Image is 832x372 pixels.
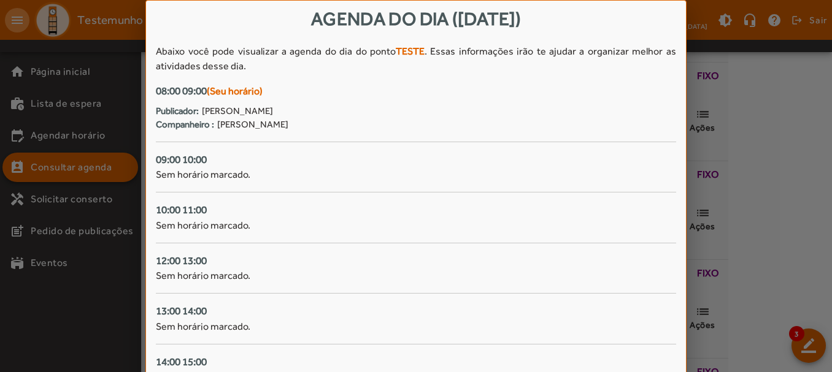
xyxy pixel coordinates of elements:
div: 10:00 11:00 [156,202,676,218]
span: Agenda do dia ([DATE]) [311,8,521,29]
span: [PERSON_NAME] [217,118,288,132]
div: 12:00 13:00 [156,253,676,269]
div: 09:00 10:00 [156,152,676,168]
strong: Publicador: [156,104,199,118]
span: Sem horário marcado. [156,270,250,281]
div: Abaixo você pode visualizar a agenda do dia do ponto . Essas informações irão te ajudar a organiz... [156,44,676,74]
strong: Companheiro : [156,118,214,132]
strong: TESTE [396,45,425,57]
span: Sem horário marcado. [156,321,250,332]
span: (Seu horário) [207,85,263,97]
div: 08:00 09:00 [156,83,676,99]
span: [PERSON_NAME] [202,104,273,118]
div: 14:00 15:00 [156,354,676,370]
span: Sem horário marcado. [156,169,250,180]
span: Sem horário marcado. [156,219,250,231]
div: 13:00 14:00 [156,303,676,319]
